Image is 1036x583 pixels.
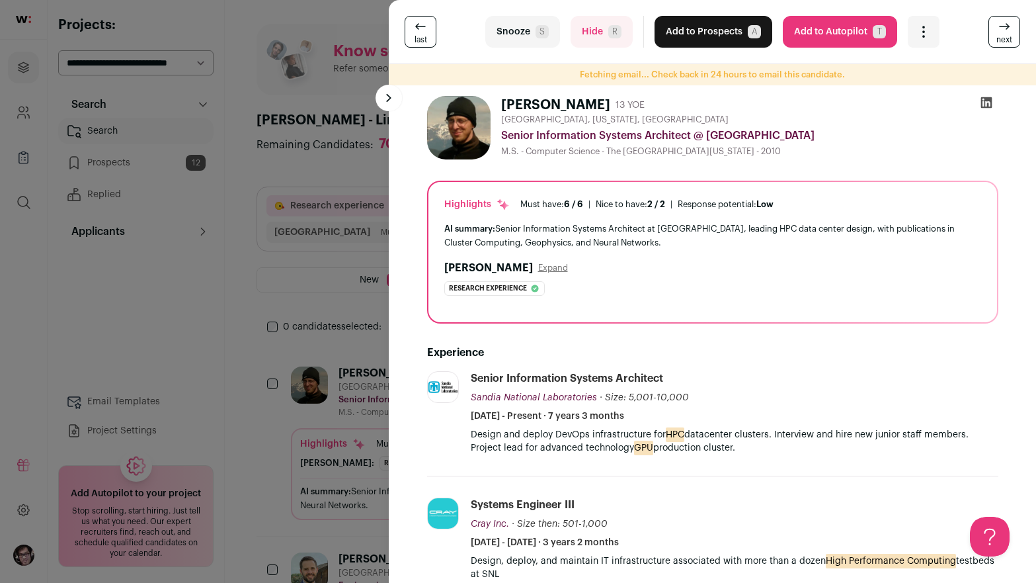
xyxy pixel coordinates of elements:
[988,16,1020,48] a: next
[444,224,495,233] span: AI summary:
[873,25,886,38] span: T
[501,96,610,114] h1: [PERSON_NAME]
[608,25,621,38] span: R
[616,99,645,112] div: 13 YOE
[471,428,998,455] p: Design and deploy DevOps infrastructure for datacenter clusters. Interview and hire new junior st...
[970,517,1010,557] iframe: Help Scout Beacon - Open
[748,25,761,38] span: A
[520,199,774,210] ul: | |
[415,34,427,45] span: last
[444,260,533,276] h2: [PERSON_NAME]
[471,371,663,386] div: Senior Information Systems Architect
[485,16,560,48] button: SnoozeS
[826,554,956,568] mark: High Performance Computing
[389,69,1036,80] p: Fetching email... Check back in 24 hours to email this candidate.
[564,200,583,208] span: 6 / 6
[666,427,684,442] mark: HPC
[471,498,575,512] div: Systems Engineer III
[501,128,998,144] div: Senior Information Systems Architect @ [GEOGRAPHIC_DATA]
[449,282,527,295] span: Research experience
[427,345,998,361] h2: Experience
[471,393,597,402] span: Sandia National Laboratories
[783,16,897,48] button: Add to AutopilotT
[501,114,729,125] span: [GEOGRAPHIC_DATA], [US_STATE], [GEOGRAPHIC_DATA]
[471,555,998,581] p: Design, deploy, and maintain IT infrastructure associated with more than a dozen testbeds at SNL
[471,410,624,423] span: [DATE] - Present · 7 years 3 months
[634,441,653,455] mark: GPU
[678,199,774,210] div: Response potential:
[428,381,458,393] img: cee76dddd5dc29d3a97322ef72843a681ee2f41ad1ca2f9cb73bcb640d64cda3.jpg
[655,16,772,48] button: Add to ProspectsA
[571,16,633,48] button: HideR
[444,222,981,249] div: Senior Information Systems Architect at [GEOGRAPHIC_DATA], leading HPC data center design, with p...
[405,16,436,48] a: last
[536,25,549,38] span: S
[501,146,998,157] div: M.S. - Computer Science - The [GEOGRAPHIC_DATA][US_STATE] - 2010
[996,34,1012,45] span: next
[471,536,619,549] span: [DATE] - [DATE] · 3 years 2 months
[647,200,665,208] span: 2 / 2
[520,199,583,210] div: Must have:
[600,393,689,402] span: · Size: 5,001-10,000
[444,198,510,211] div: Highlights
[756,200,774,208] span: Low
[427,96,491,159] img: aa90fac9ecc5336b843bb0a5f34a4650a05a9bcfb19aa49b7a14f55b7ea1e487
[538,263,568,273] button: Expand
[908,16,939,48] button: Open dropdown
[428,498,458,529] img: e24aab67503947aa1ac5cbc24caaebf91fa6e9e303cdfc5c1b1d1b7d68ac944a.jpg
[512,519,608,529] span: · Size then: 501-1,000
[471,519,509,529] span: Cray Inc.
[596,199,665,210] div: Nice to have:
